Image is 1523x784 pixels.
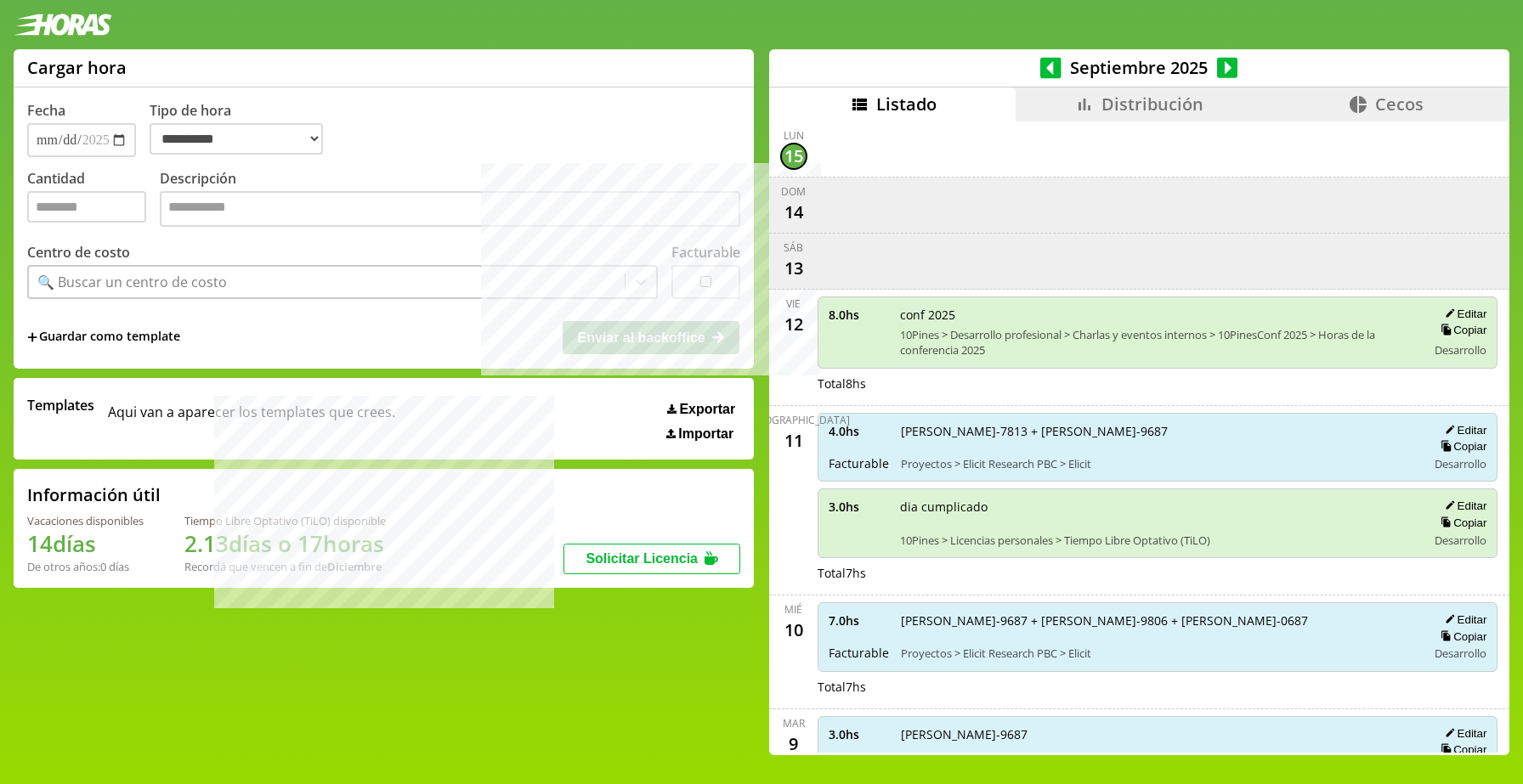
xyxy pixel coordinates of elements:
[160,191,740,227] textarea: Descripción
[829,423,889,439] span: 4.0 hs
[901,646,1416,661] span: Proyectos > Elicit Research PBC > Elicit
[1440,612,1486,627] button: Editar
[818,375,1498,392] div: Total 8 hs
[1435,629,1486,644] button: Copiar
[14,14,112,36] img: logotipo
[900,499,1416,515] span: dia cumplicado
[829,726,889,742] span: 3.0 hs
[1440,307,1486,321] button: Editar
[27,513,144,528] div: Vacaciones disponibles
[876,93,937,116] span: Listado
[780,730,807,758] div: 9
[27,559,144,574] div: De otros años: 0 días
[1440,423,1486,437] button: Editar
[27,528,144,559] h1: 14 días
[37,273,227,291] div: 🔍 Buscar un centro de costo
[27,243,130,262] label: Centro de costo
[184,528,386,559] h1: 2.13 días o 17 horas
[184,513,386,528] div: Tiempo Libre Optativo (TiLO) disponible
[818,565,1498,581] div: Total 7 hs
[769,121,1509,753] div: scrollable content
[150,101,337,157] label: Tipo de hora
[679,402,735,417] span: Exportar
[780,311,807,338] div: 12
[563,544,740,574] button: Solicitar Licencia
[1435,533,1486,548] span: Desarrollo
[27,191,146,223] input: Cantidad
[1375,93,1424,116] span: Cecos
[678,426,733,442] span: Importar
[1435,323,1486,337] button: Copiar
[784,240,803,255] div: sáb
[901,612,1416,629] span: [PERSON_NAME]-9687 + [PERSON_NAME]-9806 + [PERSON_NAME]-0687
[327,559,382,574] b: Diciembre
[27,101,65,120] label: Fecha
[784,128,804,143] div: lun
[783,716,805,730] div: mar
[784,602,802,617] div: mié
[1435,646,1486,661] span: Desarrollo
[27,328,37,347] span: +
[1440,499,1486,513] button: Editar
[900,307,1416,323] span: conf 2025
[780,427,807,454] div: 11
[27,483,161,506] h2: Información útil
[829,645,889,661] span: Facturable
[829,307,888,323] span: 8.0 hs
[1435,342,1486,358] span: Desarrollo
[829,455,889,471] span: Facturable
[900,533,1416,548] span: 10Pines > Licencias personales > Tiempo Libre Optativo (TiLO)
[738,413,850,427] div: [DEMOGRAPHIC_DATA]
[27,328,180,347] span: +Guardar como template
[786,296,801,311] div: vie
[160,169,740,231] label: Descripción
[1062,56,1217,79] span: Septiembre 2025
[780,199,807,226] div: 14
[27,169,160,231] label: Cantidad
[901,423,1416,439] span: [PERSON_NAME]-7813 + [PERSON_NAME]-9687
[780,617,807,644] div: 10
[27,56,127,79] h1: Cargar hora
[829,612,889,629] span: 7.0 hs
[1435,439,1486,454] button: Copiar
[818,679,1498,695] div: Total 7 hs
[829,499,888,515] span: 3.0 hs
[900,327,1416,358] span: 10Pines > Desarrollo profesional > Charlas y eventos internos > 10PinesConf 2025 > Horas de la co...
[1435,456,1486,471] span: Desarrollo
[586,551,698,566] span: Solicitar Licencia
[901,456,1416,471] span: Proyectos > Elicit Research PBC > Elicit
[780,255,807,282] div: 13
[1435,742,1486,757] button: Copiar
[150,123,323,155] select: Tipo de hora
[671,243,740,262] label: Facturable
[184,559,386,574] div: Recordá que vencen a fin de
[780,143,807,170] div: 15
[781,184,806,199] div: dom
[901,726,1416,742] span: [PERSON_NAME]-9687
[662,401,740,418] button: Exportar
[1101,93,1203,116] span: Distribución
[1435,516,1486,530] button: Copiar
[108,396,395,442] span: Aqui van a aparecer los templates que crees.
[27,396,94,415] span: Templates
[1440,726,1486,741] button: Editar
